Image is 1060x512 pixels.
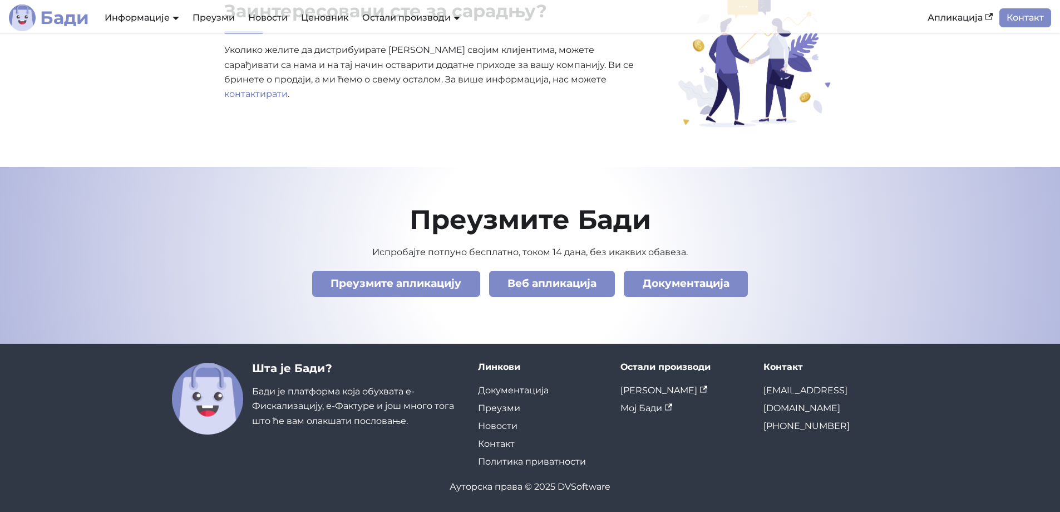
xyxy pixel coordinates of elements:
[999,8,1051,27] a: Контакт
[224,89,288,99] a: контактирати
[172,363,243,435] img: Бади
[312,271,480,297] a: Преузмите апликацију
[294,8,356,27] a: Ценовник
[252,362,460,435] div: Бади је платформа која обухвата е-Фискализацију, е-Фактуре и још много тога што ће вам олакшати п...
[478,362,603,373] div: Линкови
[620,362,746,373] div: Остали производи
[186,8,241,27] a: Преузми
[172,203,889,236] h2: Преузмите Бади
[224,43,635,102] p: Уколико желите да дистрибуирате [PERSON_NAME] својим клијентима, можете сарађивати са нама и на т...
[172,245,889,260] p: Испробајте потпуно бесплатно, током 14 дана, без икаквих обавеза.
[763,362,889,373] div: Контакт
[105,12,179,23] a: Информације
[478,438,515,449] a: Контакт
[252,362,460,376] h3: Шта је Бади?
[172,480,889,494] div: Ауторска права © 2025 DVSoftware
[9,4,89,31] a: ЛогоБади
[763,385,847,413] a: [EMAIL_ADDRESS][DOMAIN_NAME]
[40,9,89,27] b: Бади
[241,8,294,27] a: Новости
[620,403,672,413] a: Мој Бади
[921,8,999,27] a: Апликација
[478,421,517,431] a: Новости
[478,385,549,396] a: Документација
[489,271,615,297] a: Веб апликација
[9,4,36,31] img: Лого
[763,421,850,431] a: [PHONE_NUMBER]
[478,456,586,467] a: Политика приватности
[624,271,748,297] a: Документација
[620,385,707,396] a: [PERSON_NAME]
[478,403,520,413] a: Преузми
[362,12,460,23] a: Остали производи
